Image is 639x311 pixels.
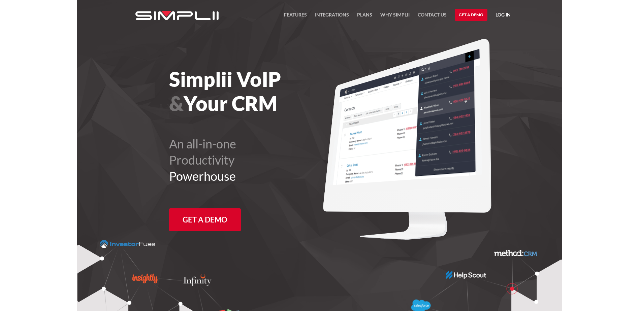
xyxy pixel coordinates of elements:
a: Why Simplii [380,11,410,23]
span: Powerhouse [169,169,236,183]
span: & [169,91,184,115]
a: Get a Demo [169,208,241,231]
a: Log in [496,11,511,21]
h1: Simplii VoIP Your CRM [169,67,357,115]
a: Get a Demo [455,9,487,21]
img: Simplii [135,11,219,20]
a: Plans [357,11,372,23]
a: FEATURES [284,11,307,23]
a: Integrations [315,11,349,23]
a: Contact US [418,11,447,23]
h2: An all-in-one Productivity [169,136,357,184]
